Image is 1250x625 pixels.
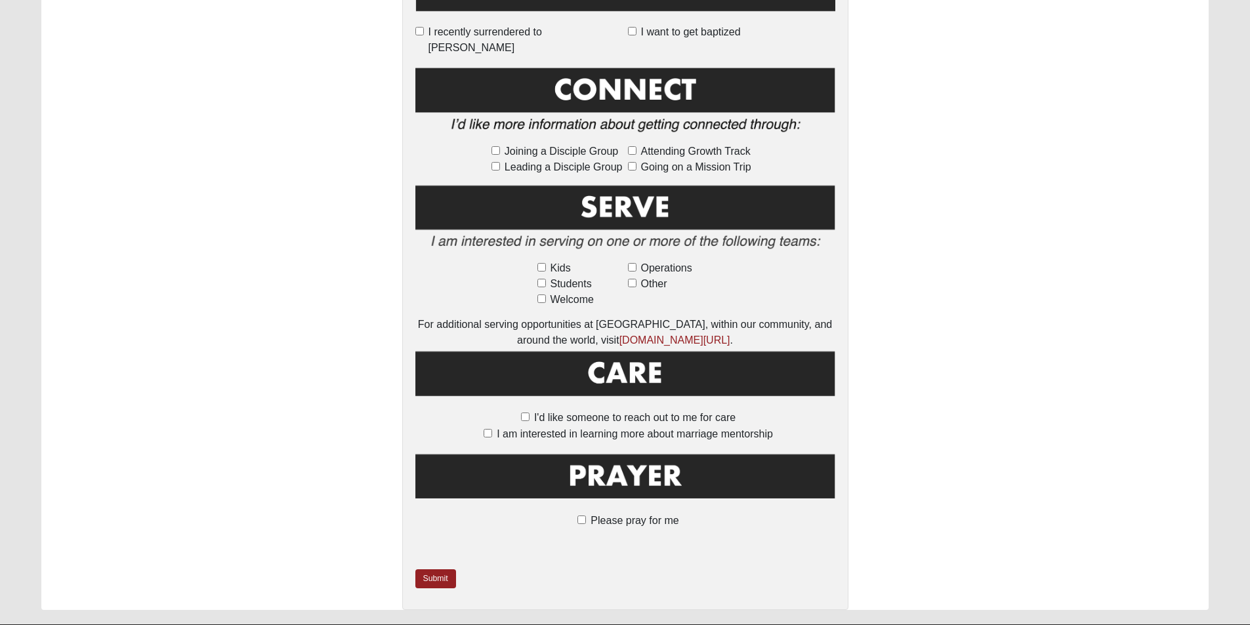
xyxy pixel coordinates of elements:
span: Joining a Disciple Group [505,144,618,159]
span: Students [551,276,592,292]
span: I recently surrendered to [PERSON_NAME] [428,24,623,56]
span: Going on a Mission Trip [641,159,751,175]
input: Joining a Disciple Group [491,146,500,155]
input: I want to get baptized [628,27,636,35]
input: Operations [628,263,636,272]
a: [DOMAIN_NAME][URL] [619,334,730,346]
input: Attending Growth Track [628,146,636,155]
input: Welcome [537,294,546,303]
input: Please pray for me [577,515,586,524]
span: Leading a Disciple Group [505,159,623,175]
input: I am interested in learning more about marriage mentorship [484,429,492,437]
span: Operations [641,260,692,276]
span: Please pray for me [591,515,678,526]
img: Prayer.png [415,451,835,510]
span: Welcome [551,292,594,308]
span: I'd like someone to reach out to me for care [534,412,736,423]
span: Kids [551,260,571,276]
a: Submit [415,569,456,588]
img: Serve2.png [415,183,835,258]
input: Kids [537,263,546,272]
span: Attending Growth Track [641,144,751,159]
input: I recently surrendered to [PERSON_NAME] [415,27,424,35]
img: Care.png [415,348,835,407]
div: For additional serving opportunities at [GEOGRAPHIC_DATA], within our community, and around the w... [415,317,835,348]
input: Students [537,279,546,287]
span: Other [641,276,667,292]
span: I am interested in learning more about marriage mentorship [497,428,773,439]
span: I want to get baptized [641,24,741,40]
input: I'd like someone to reach out to me for care [521,413,530,421]
input: Other [628,279,636,287]
input: Going on a Mission Trip [628,162,636,171]
img: Connect.png [415,65,835,141]
input: Leading a Disciple Group [491,162,500,171]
